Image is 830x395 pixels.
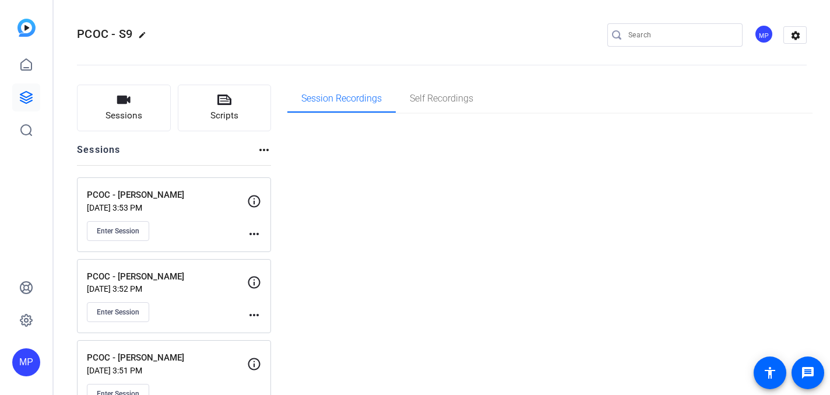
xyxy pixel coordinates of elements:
[763,366,777,380] mat-icon: accessibility
[105,109,142,123] span: Sessions
[754,25,773,44] div: MP
[87,284,247,293] p: [DATE] 3:52 PM
[784,27,807,44] mat-icon: settings
[97,307,139,317] span: Enter Session
[247,308,261,322] mat-icon: more_horiz
[410,94,473,103] span: Self Recordings
[77,143,121,165] h2: Sessions
[257,143,271,157] mat-icon: more_horiz
[77,85,171,131] button: Sessions
[87,270,247,284] p: PCOC - [PERSON_NAME]
[87,366,247,375] p: [DATE] 3:51 PM
[210,109,238,123] span: Scripts
[87,188,247,202] p: PCOC - [PERSON_NAME]
[138,31,152,45] mat-icon: edit
[754,25,775,45] ngx-avatar: Meetinghouse Productions
[87,221,149,241] button: Enter Session
[17,19,36,37] img: blue-gradient.svg
[801,366,815,380] mat-icon: message
[247,227,261,241] mat-icon: more_horiz
[301,94,382,103] span: Session Recordings
[12,348,40,376] div: MP
[178,85,272,131] button: Scripts
[97,226,139,236] span: Enter Session
[628,28,733,42] input: Search
[87,203,247,212] p: [DATE] 3:53 PM
[77,27,132,41] span: PCOC - S9
[87,351,247,365] p: PCOC - [PERSON_NAME]
[87,302,149,322] button: Enter Session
